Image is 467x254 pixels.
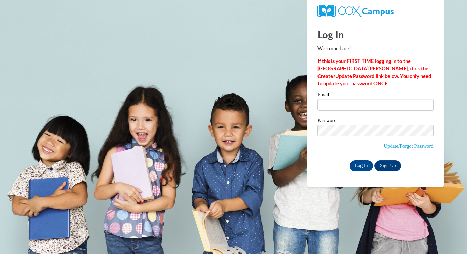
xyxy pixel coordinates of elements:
[317,58,431,86] strong: If this is your FIRST TIME logging in to the [GEOGRAPHIC_DATA][PERSON_NAME], click the Create/Upd...
[317,8,394,14] a: COX Campus
[317,45,434,52] p: Welcome back!
[317,5,394,17] img: COX Campus
[317,92,434,99] label: Email
[317,27,434,41] h1: Log In
[350,160,373,171] input: Log In
[374,160,401,171] a: Sign Up
[317,118,434,125] label: Password
[384,143,434,149] a: Update/Forgot Password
